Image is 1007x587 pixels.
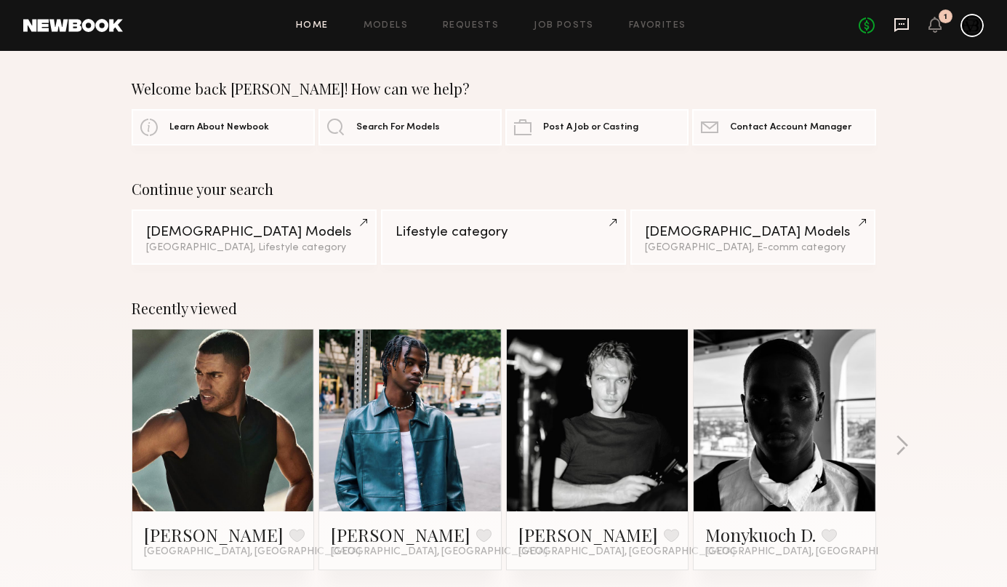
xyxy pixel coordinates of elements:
a: Favorites [629,21,686,31]
a: [PERSON_NAME] [144,523,284,546]
span: [GEOGRAPHIC_DATA], [GEOGRAPHIC_DATA] [331,546,547,558]
span: [GEOGRAPHIC_DATA], [GEOGRAPHIC_DATA] [705,546,922,558]
a: [DEMOGRAPHIC_DATA] Models[GEOGRAPHIC_DATA], Lifestyle category [132,209,377,265]
a: Contact Account Manager [692,109,875,145]
a: Post A Job or Casting [505,109,689,145]
div: [GEOGRAPHIC_DATA], E-comm category [645,243,861,253]
span: [GEOGRAPHIC_DATA], [GEOGRAPHIC_DATA] [518,546,735,558]
div: [DEMOGRAPHIC_DATA] Models [146,225,362,239]
a: Monykuoch D. [705,523,816,546]
div: 1 [944,13,947,21]
span: [GEOGRAPHIC_DATA], [GEOGRAPHIC_DATA] [144,546,361,558]
a: Home [296,21,329,31]
div: Welcome back [PERSON_NAME]! How can we help? [132,80,876,97]
a: [PERSON_NAME] [331,523,470,546]
span: Search For Models [356,123,440,132]
a: [DEMOGRAPHIC_DATA] Models[GEOGRAPHIC_DATA], E-comm category [630,209,875,265]
span: Contact Account Manager [730,123,851,132]
div: Continue your search [132,180,876,198]
div: Lifestyle category [396,225,611,239]
a: Job Posts [534,21,594,31]
a: Requests [443,21,499,31]
a: Learn About Newbook [132,109,315,145]
span: Learn About Newbook [169,123,269,132]
a: Search For Models [318,109,502,145]
div: Recently viewed [132,300,876,317]
a: Lifestyle category [381,209,626,265]
a: Models [364,21,408,31]
div: [GEOGRAPHIC_DATA], Lifestyle category [146,243,362,253]
a: [PERSON_NAME] [518,523,658,546]
span: Post A Job or Casting [543,123,638,132]
div: [DEMOGRAPHIC_DATA] Models [645,225,861,239]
